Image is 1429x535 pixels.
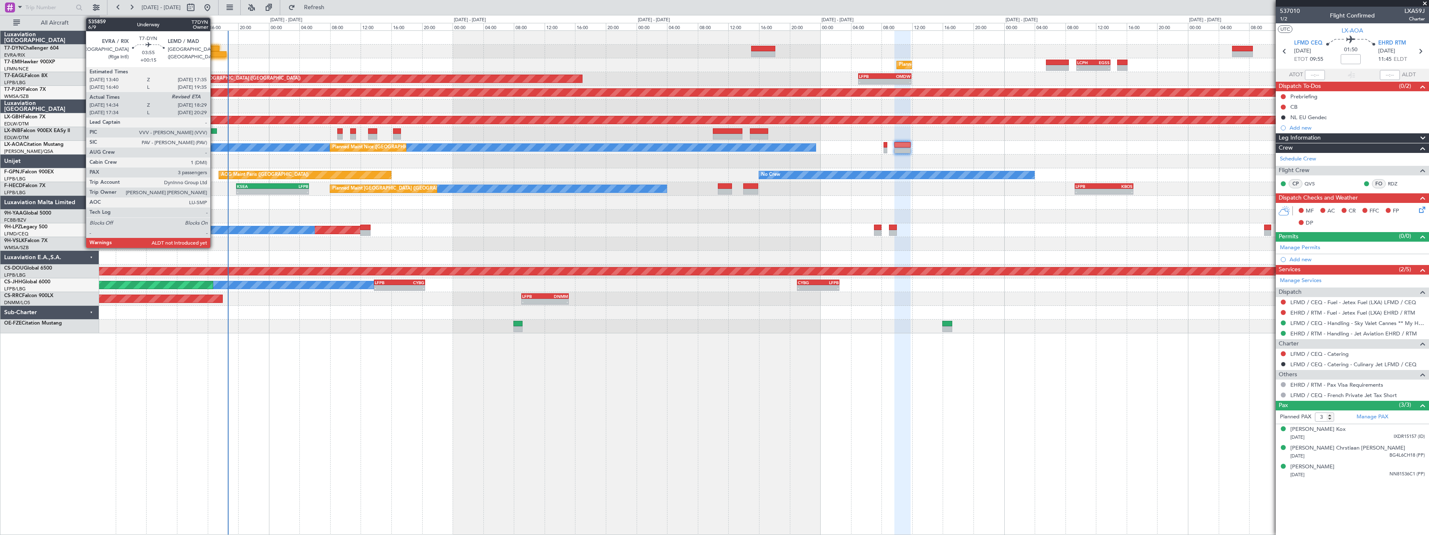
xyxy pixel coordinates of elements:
span: Charter [1279,339,1299,349]
div: LFPB [1075,184,1104,189]
div: 04:00 [299,23,330,30]
div: 16:00 [575,23,606,30]
a: WMSA/SZB [4,93,29,100]
div: - [545,299,568,304]
span: (0/0) [1399,232,1411,240]
a: EVRA/RIX [4,52,25,58]
span: (0/2) [1399,82,1411,90]
a: WMSA/SZB [4,245,29,251]
div: 08:00 [146,23,177,30]
div: LFMN [149,60,166,65]
span: Others [1279,370,1297,380]
div: 12:00 [177,23,208,30]
a: LX-AOACitation Mustang [4,142,64,147]
span: Dispatch [1279,287,1302,297]
span: ATOT [1289,71,1303,79]
div: 12:00 [545,23,575,30]
a: T7-EMIHawker 900XP [4,60,55,65]
div: OMDW [885,74,911,79]
div: - [1093,65,1110,70]
div: 00:00 [1004,23,1035,30]
div: 16:00 [943,23,973,30]
span: T7-DYN [4,46,23,51]
span: F-HECD [4,183,22,188]
div: Planned Maint Nurnberg [125,114,177,126]
span: NN81536C1 (PP) [1389,471,1425,478]
a: LFPB/LBG [4,286,26,292]
a: RDZ [1388,180,1407,187]
div: 20:00 [1157,23,1188,30]
span: CS-DOU [4,266,24,271]
a: CS-DOUGlobal 6500 [4,266,52,271]
span: Refresh [297,5,332,10]
a: LFPB/LBG [4,190,26,196]
span: 9H-YAA [4,211,23,216]
div: - [237,189,273,194]
span: Dispatch To-Dos [1279,82,1321,91]
span: 09:55 [1310,55,1323,64]
div: OJAM [132,60,149,65]
span: Leg Information [1279,133,1321,143]
a: Manage PAX [1357,413,1388,421]
a: QVS [1305,180,1323,187]
div: 20:00 [790,23,821,30]
span: Dispatch Checks and Weather [1279,193,1358,203]
div: - [399,285,424,290]
div: LFPB [522,294,545,299]
span: [DATE] - [DATE] [142,4,181,11]
a: F-GPNJFalcon 900EX [4,170,54,175]
a: DNMM/LOS [4,300,30,306]
div: 16:00 [1127,23,1158,30]
div: FO [1372,179,1386,188]
div: 16:00 [391,23,422,30]
span: 9H-LPZ [4,225,21,230]
label: Planned PAX [1280,413,1311,421]
a: 9H-LPZLegacy 500 [4,225,47,230]
span: T7-EMI [4,60,20,65]
div: 12:00 [912,23,943,30]
span: Pax [1279,401,1288,410]
div: - [272,189,308,194]
span: 9H-VSLK [4,238,25,243]
div: 04:00 [851,23,882,30]
div: [DATE] - [DATE] [1189,17,1221,24]
span: T7-PJ29 [4,87,23,92]
a: [PERSON_NAME]/QSA [4,148,53,155]
a: Manage Permits [1280,244,1320,252]
div: [DATE] - [DATE] [454,17,486,24]
a: LFMD / CEQ - Handling - Sky Valet Cannes ** My Handling**LFMD / CEQ [1290,320,1425,327]
span: Charter [1404,15,1425,22]
div: Add new [1290,124,1425,131]
div: LFPB [859,74,885,79]
span: [DATE] [1290,453,1305,459]
div: [DATE] - [DATE] [638,17,670,24]
div: 00:00 [85,23,116,30]
a: Schedule Crew [1280,155,1316,163]
button: Refresh [284,1,334,14]
div: 16:00 [208,23,239,30]
div: [PERSON_NAME] [1290,463,1334,471]
span: LX-AOA [4,142,23,147]
div: 08:00 [1066,23,1096,30]
div: Add new [1290,256,1425,263]
div: 00:00 [637,23,667,30]
span: Services [1279,265,1300,275]
a: LFPB/LBG [4,272,26,278]
div: [PERSON_NAME] Kox [1290,425,1346,434]
span: LX-GBH [4,115,22,120]
span: MF [1306,207,1314,215]
a: 9H-YAAGlobal 5000 [4,211,51,216]
div: - [375,285,400,290]
div: CYBG [399,280,424,285]
div: Planned Maint Nice ([GEOGRAPHIC_DATA]) [332,141,425,154]
div: AOG Maint Paris ([GEOGRAPHIC_DATA]) [221,169,309,181]
div: 00:00 [1188,23,1219,30]
div: KSEA [237,184,273,189]
div: [DATE] - [DATE] [270,17,302,24]
a: EHRD / RTM - Handling - Jet Aviation EHRD / RTM [1290,330,1417,337]
div: 20:00 [422,23,453,30]
span: [DATE] [1290,434,1305,440]
span: FP [1393,207,1399,215]
span: DP [1306,219,1313,227]
span: FFC [1369,207,1379,215]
